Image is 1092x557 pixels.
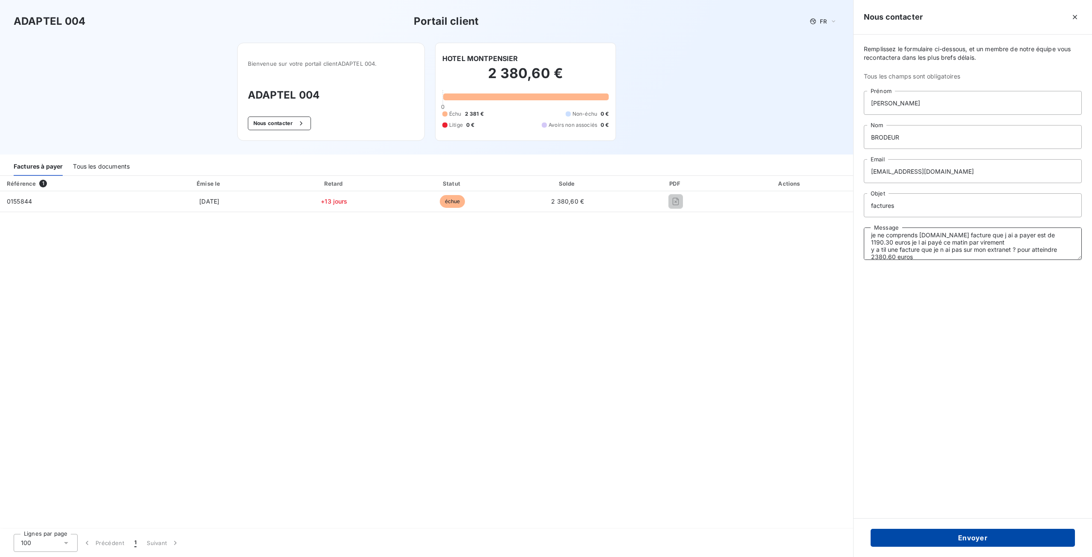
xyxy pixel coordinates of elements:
h3: Portail client [414,14,479,29]
button: Suivant [142,534,185,552]
div: Retard [276,179,392,188]
div: Statut [396,179,509,188]
span: Non-échu [572,110,597,118]
span: Avoirs non associés [549,121,597,129]
span: Bienvenue sur votre portail client ADAPTEL 004 . [248,60,414,67]
span: 2 381 € [465,110,484,118]
h5: Nous contacter [864,11,923,23]
div: Solde [512,179,623,188]
button: Nous contacter [248,117,311,130]
span: 2 380,60 € [551,198,584,205]
span: 0 [441,103,444,110]
input: placeholder [864,91,1082,115]
span: Échu [449,110,462,118]
button: 1 [129,534,142,552]
span: Tous les champs sont obligatoires [864,72,1082,81]
div: PDF [626,179,725,188]
h2: 2 380,60 € [442,65,609,90]
div: Émise le [146,179,273,188]
span: Remplissez le formulaire ci-dessous, et un membre de notre équipe vous recontactera dans les plus... [864,45,1082,62]
span: Litige [449,121,463,129]
button: Envoyer [871,529,1075,547]
span: 1 [39,180,47,187]
span: 0 € [601,110,609,118]
span: 0 € [601,121,609,129]
span: échue [440,195,465,208]
h6: HOTEL MONTPENSIER [442,53,518,64]
span: +13 jours [321,198,347,205]
span: 1 [134,539,136,547]
span: 100 [21,539,31,547]
button: Précédent [78,534,129,552]
div: Actions [729,179,851,188]
textarea: Bonjour Madame Monsieur je ne comprends [DOMAIN_NAME] facture que j ai a payer est de 1190.30 eur... [864,227,1082,260]
input: placeholder [864,159,1082,183]
h3: ADAPTEL 004 [14,14,86,29]
span: 0 € [466,121,474,129]
span: [DATE] [199,198,219,205]
div: Tous les documents [73,158,130,176]
span: 0155844 [7,198,32,205]
h3: ADAPTEL 004 [248,87,414,103]
input: placeholder [864,193,1082,217]
div: Factures à payer [14,158,63,176]
input: placeholder [864,125,1082,149]
div: Référence [7,180,36,187]
span: FR [820,18,827,25]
